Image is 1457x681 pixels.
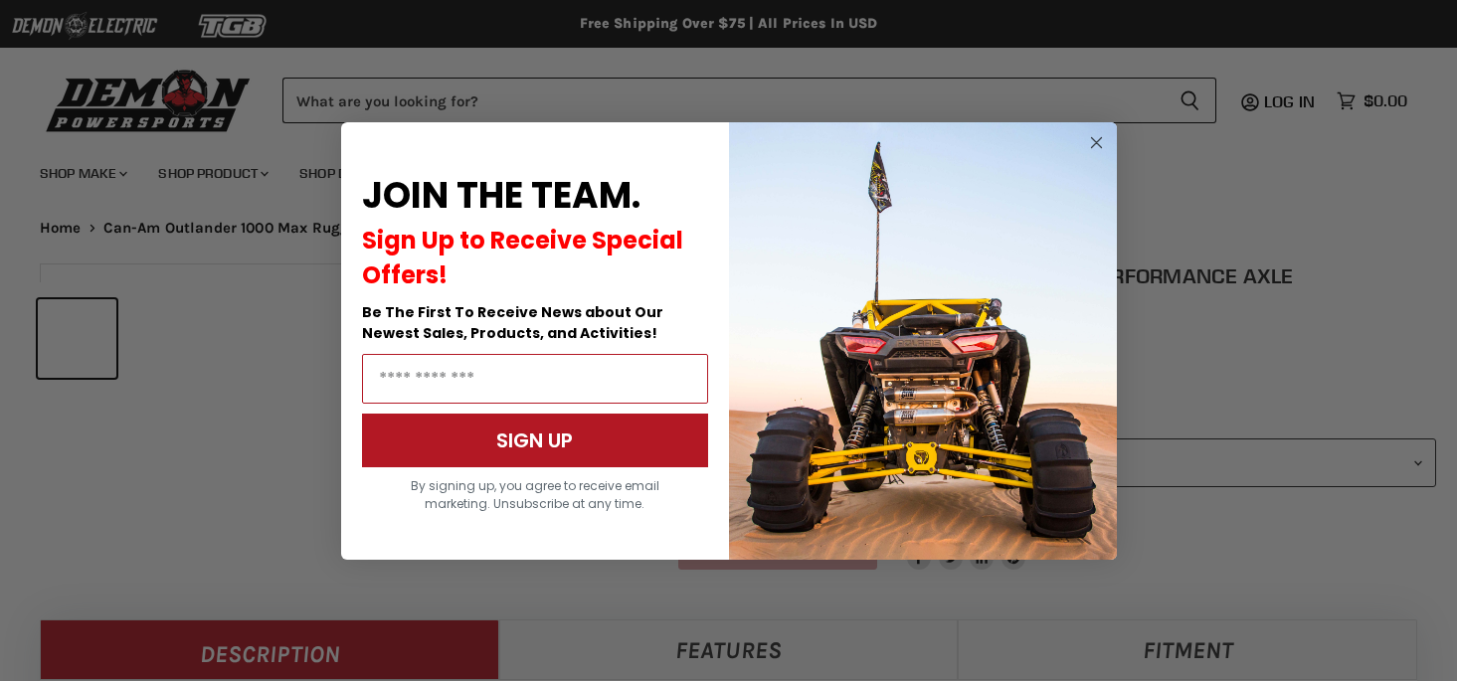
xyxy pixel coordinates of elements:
input: Email Address [362,354,708,404]
span: Be The First To Receive News about Our Newest Sales, Products, and Activities! [362,302,663,343]
span: By signing up, you agree to receive email marketing. Unsubscribe at any time. [411,477,659,512]
button: SIGN UP [362,414,708,467]
span: Sign Up to Receive Special Offers! [362,224,683,291]
img: a9095488-b6e7-41ba-879d-588abfab540b.jpeg [729,122,1117,560]
button: Close dialog [1084,130,1109,155]
span: JOIN THE TEAM. [362,170,640,221]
